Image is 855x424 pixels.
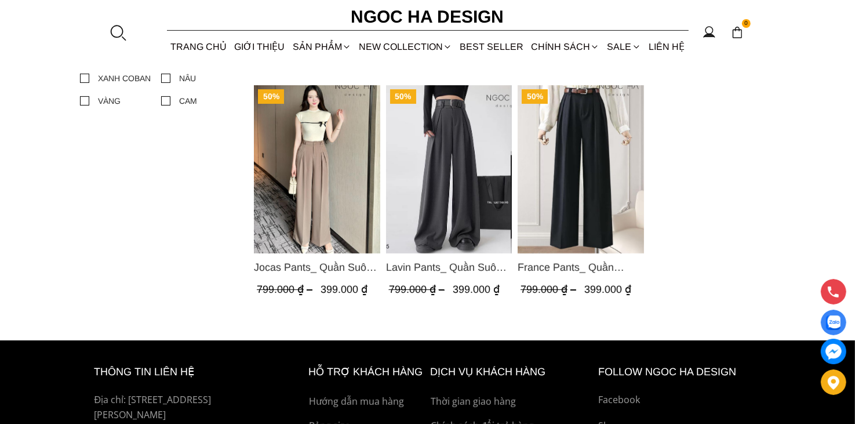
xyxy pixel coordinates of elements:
a: Ngoc Ha Design [341,3,515,31]
span: Lavin Pants_ Quần Suông Rộng Bản Đai To Q045 [385,259,512,276]
a: messenger [821,339,846,364]
span: 799.000 ₫ [521,284,579,295]
span: France Pants_ Quần Suông 2 Ly Kèm Đai Q048 [518,259,644,276]
div: VÀNG [99,95,121,107]
span: 0 [742,19,751,28]
img: Lavin Pants_ Quần Suông Rộng Bản Đai To Q045 [385,85,512,253]
span: Jocas Pants_ Quần Suông Chiết Ly Kèm Đai Q051 [254,259,380,276]
a: GIỚI THIỆU [231,31,289,62]
a: TRANG CHỦ [167,31,231,62]
p: Địa chỉ: [STREET_ADDRESS][PERSON_NAME] [94,393,282,422]
a: Display image [821,310,846,335]
img: img-CART-ICON-ksit0nf1 [731,26,744,39]
a: Link to France Pants_ Quần Suông 2 Ly Kèm Đai Q048 [518,259,644,276]
img: France Pants_ Quần Suông 2 Ly Kèm Đai Q048 [518,85,644,253]
a: Link to Lavin Pants_ Quần Suông Rộng Bản Đai To Q045 [385,259,512,276]
a: Product image - France Pants_ Quần Suông 2 Ly Kèm Đai Q048 [518,85,644,253]
a: BEST SELLER [456,31,527,62]
a: SALE [603,31,645,62]
a: NEW COLLECTION [355,31,456,62]
a: Link to Jocas Pants_ Quần Suông Chiết Ly Kèm Đai Q051 [254,259,380,276]
a: LIÊN HỆ [645,31,688,62]
h6: Follow ngoc ha Design [599,364,761,380]
div: Chính sách [527,31,603,62]
a: Thời gian giao hàng [431,394,593,409]
h6: thông tin liên hệ [94,364,282,380]
a: Product image - Lavin Pants_ Quần Suông Rộng Bản Đai To Q045 [385,85,512,253]
span: 799.000 ₫ [257,284,315,295]
span: 399.000 ₫ [321,284,368,295]
a: Hướng dẫn mua hàng [309,394,425,409]
div: SẢN PHẨM [289,31,355,62]
h6: hỗ trợ khách hàng [309,364,425,380]
a: Facebook [599,393,761,408]
img: Jocas Pants_ Quần Suông Chiết Ly Kèm Đai Q051 [254,85,380,253]
div: NÂU [180,72,197,85]
span: 399.000 ₫ [584,284,631,295]
div: CAM [180,95,198,107]
span: 399.000 ₫ [452,284,499,295]
img: Display image [826,316,841,330]
a: Product image - Jocas Pants_ Quần Suông Chiết Ly Kèm Đai Q051 [254,85,380,253]
div: XANH COBAN [99,72,151,85]
h6: Dịch vụ khách hàng [431,364,593,380]
span: 799.000 ₫ [388,284,447,295]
